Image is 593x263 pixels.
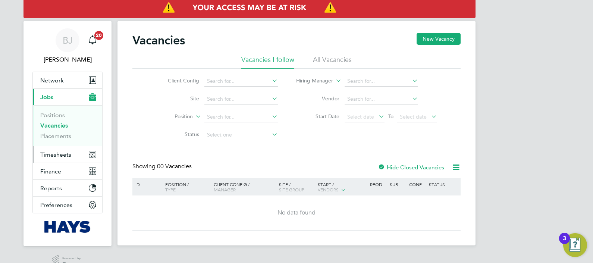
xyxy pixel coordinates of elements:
[368,178,388,191] div: Reqd
[345,94,418,104] input: Search for...
[150,113,193,120] label: Position
[134,178,160,191] div: ID
[241,55,294,69] li: Vacancies I follow
[33,197,102,213] button: Preferences
[156,131,199,138] label: Status
[563,233,587,257] button: Open Resource Center, 3 new notifications
[347,113,374,120] span: Select date
[212,178,277,196] div: Client Config /
[345,76,418,87] input: Search for...
[33,72,102,88] button: Network
[156,95,199,102] label: Site
[214,187,236,192] span: Manager
[85,28,100,52] a: 20
[32,221,103,233] a: Go to home page
[32,28,103,64] a: BJ[PERSON_NAME]
[33,146,102,163] button: Timesheets
[279,187,304,192] span: Site Group
[40,168,61,175] span: Finance
[296,95,339,102] label: Vendor
[160,178,212,196] div: Position /
[417,33,461,45] button: New Vacancy
[313,55,352,69] li: All Vacancies
[40,201,72,209] span: Preferences
[134,209,459,217] div: No data found
[407,178,427,191] div: Conf
[132,33,185,48] h2: Vacancies
[40,77,64,84] span: Network
[386,112,396,121] span: To
[318,187,339,192] span: Vendors
[427,178,459,191] div: Status
[165,187,176,192] span: Type
[157,163,192,170] span: 00 Vacancies
[33,163,102,179] button: Finance
[156,77,199,84] label: Client Config
[563,238,566,248] div: 3
[378,164,444,171] label: Hide Closed Vacancies
[40,132,71,140] a: Placements
[40,94,53,101] span: Jobs
[316,178,368,197] div: Start /
[290,77,333,85] label: Hiring Manager
[94,31,103,40] span: 20
[40,151,71,158] span: Timesheets
[40,112,65,119] a: Positions
[400,113,427,120] span: Select date
[40,185,62,192] span: Reports
[33,105,102,146] div: Jobs
[204,112,278,122] input: Search for...
[33,89,102,105] button: Jobs
[388,178,407,191] div: Sub
[277,178,316,196] div: Site /
[296,113,339,120] label: Start Date
[32,55,103,64] span: Billiejo Jarrett
[63,35,73,45] span: BJ
[132,163,193,170] div: Showing
[204,130,278,140] input: Select one
[62,255,83,262] span: Powered by
[204,94,278,104] input: Search for...
[23,21,112,246] nav: Main navigation
[33,180,102,196] button: Reports
[204,76,278,87] input: Search for...
[40,122,68,129] a: Vacancies
[44,221,91,233] img: hays-logo-retina.png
